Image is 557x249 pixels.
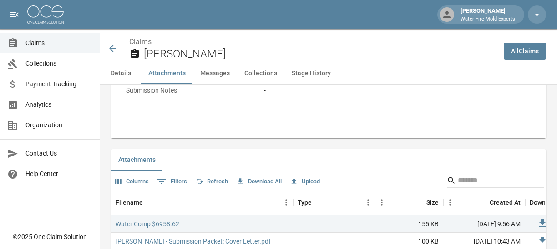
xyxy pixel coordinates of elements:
button: Details [100,62,141,84]
button: Download All [234,175,284,189]
button: Menu [279,196,293,209]
h2: [PERSON_NAME] [144,47,496,61]
button: Menu [443,196,457,209]
div: Filename [116,190,143,215]
div: Created At [443,190,525,215]
button: Menu [375,196,389,209]
div: anchor tabs [100,62,557,84]
button: Messages [193,62,237,84]
p: Water Fire Mold Experts [461,16,515,23]
button: Menu [361,196,375,209]
div: [DATE] 9:56 AM [443,215,525,233]
nav: breadcrumb [129,36,496,47]
a: [PERSON_NAME] - Submission Packet: Cover Letter.pdf [116,237,271,246]
div: - [264,86,531,95]
div: Size [375,190,443,215]
button: Collections [237,62,284,84]
button: Refresh [193,175,230,189]
div: Created At [490,190,521,215]
span: Organization [25,120,92,130]
div: Download [530,190,557,215]
span: Payment Tracking [25,79,92,89]
button: Attachments [111,149,163,171]
div: related-list tabs [111,149,546,171]
span: Claims [25,38,92,48]
span: Analytics [25,100,92,109]
div: Type [293,190,375,215]
button: Select columns [113,175,151,189]
a: Water Comp $6958.62 [116,219,179,228]
span: Contact Us [25,149,92,158]
div: [PERSON_NAME] [457,6,519,23]
button: Upload [288,175,322,189]
a: AllClaims [504,43,546,60]
img: ocs-logo-white-transparent.png [27,5,64,24]
div: 155 KB [375,215,443,233]
div: Search [447,173,544,190]
p: Submission Notes [122,82,260,99]
button: Show filters [155,174,189,189]
div: Type [298,190,312,215]
span: Help Center [25,169,92,179]
button: Stage History [284,62,338,84]
button: open drawer [5,5,24,24]
div: © 2025 One Claim Solution [13,232,87,241]
div: Size [426,190,439,215]
button: Attachments [141,62,193,84]
a: Claims [129,37,152,46]
span: Collections [25,59,92,68]
div: Filename [111,190,293,215]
